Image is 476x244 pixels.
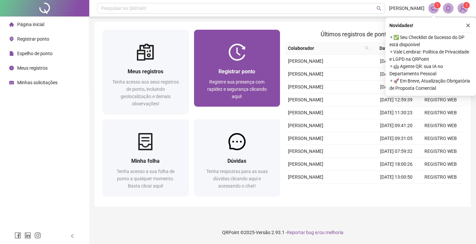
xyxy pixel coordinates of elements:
td: REGISTRO WEB [418,158,463,171]
span: Tenha respostas para as suas dúvidas clicando aqui e acessando o chat! [206,169,268,189]
span: [PERSON_NAME] [288,58,323,64]
span: notification [431,5,437,11]
span: left [70,234,75,238]
a: Minha folhaTenha acesso a sua folha de ponto a qualquer momento. Basta clicar aqui! [102,119,189,196]
td: REGISTRO WEB [418,171,463,184]
span: [PERSON_NAME] [288,123,323,128]
a: Meus registrosTenha acesso aos seus registros de ponto, incluindo geolocalização e demais observa... [102,30,189,114]
span: Registrar ponto [218,68,255,75]
span: close [466,23,470,28]
span: Espelho de ponto [17,51,53,56]
span: ⚬ Vale Lembrar: Política de Privacidade e LGPD na QRPoint [389,48,472,63]
td: [DATE] 13:00:50 [374,171,418,184]
span: schedule [9,80,14,85]
span: Página inicial [17,22,44,27]
span: Registrar ponto [17,36,49,42]
span: ⚬ 🤖 Agente QR: sua IA no Departamento Pessoal [389,63,472,77]
span: [PERSON_NAME] [288,84,323,89]
span: [PERSON_NAME] [288,136,323,141]
td: REGISTRO WEB [418,106,463,119]
a: DúvidasTenha respostas para as suas dúvidas clicando aqui e acessando o chat! [194,119,280,196]
td: [DATE] 18:00:20 [374,55,418,68]
span: Dúvidas [227,158,246,164]
td: [DATE] 11:30:25 [374,184,418,196]
td: [DATE] 12:59:39 [374,93,418,106]
span: Reportar bug e/ou melhoria [287,230,343,235]
span: Versão [256,230,270,235]
a: Registrar pontoRegistre sua presença com rapidez e segurança clicando aqui! [194,30,280,107]
span: Meus registros [128,68,163,75]
span: ⚬ 🚀 Em Breve, Atualização Obrigatória de Proposta Comercial [389,77,472,92]
td: [DATE] 09:31:05 [374,132,418,145]
td: [DATE] 09:41:20 [374,119,418,132]
span: ⚬ ✅ Seu Checklist de Sucesso do DP está disponível [389,34,472,48]
sup: 1 [434,2,441,9]
span: [PERSON_NAME] [288,97,323,102]
span: Últimos registros de ponto sincronizados [321,31,427,38]
span: home [9,22,14,27]
td: REGISTRO WEB [418,119,463,132]
span: search [377,6,381,11]
span: [PERSON_NAME] [288,174,323,180]
span: instagram [34,232,41,239]
span: file [9,51,14,56]
span: Data/Hora [374,45,407,52]
span: Minhas solicitações [17,80,58,85]
td: [DATE] 11:30:23 [374,106,418,119]
sup: Atualize o seu contato no menu Meus Dados [463,2,470,9]
span: [PERSON_NAME] [389,5,424,12]
span: 1 [436,3,439,8]
span: environment [9,37,14,41]
span: [PERSON_NAME] [288,71,323,77]
span: clock-circle [9,66,14,70]
span: Minha folha [131,158,160,164]
span: [PERSON_NAME] [288,149,323,154]
span: linkedin [24,232,31,239]
span: Colaborador [288,45,362,52]
span: Tenha acesso a sua folha de ponto a qualquer momento. Basta clicar aqui! [117,169,175,189]
span: Tenha acesso aos seus registros de ponto, incluindo geolocalização e demais observações! [112,79,179,106]
span: bell [445,5,451,11]
span: [PERSON_NAME] [288,161,323,167]
td: REGISTRO WEB [418,93,463,106]
span: Registre sua presença com rapidez e segurança clicando aqui! [207,79,267,99]
span: [PERSON_NAME] [288,110,323,115]
td: REGISTRO WEB [418,184,463,196]
td: REGISTRO WEB [418,145,463,158]
span: search [365,46,369,50]
td: [DATE] 16:10:55 [374,68,418,81]
td: [DATE] 18:00:26 [374,158,418,171]
img: 89352 [458,3,468,13]
footer: QRPoint © 2025 - 2.93.1 - [89,221,476,244]
td: [DATE] 07:59:32 [374,145,418,158]
span: 1 [465,3,468,8]
th: Data/Hora [372,42,415,55]
span: Novidades ! [389,22,413,29]
span: Meus registros [17,65,48,71]
td: [DATE] 15:56:10 [374,81,418,93]
span: facebook [15,232,21,239]
td: REGISTRO WEB [418,132,463,145]
span: search [364,43,370,53]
